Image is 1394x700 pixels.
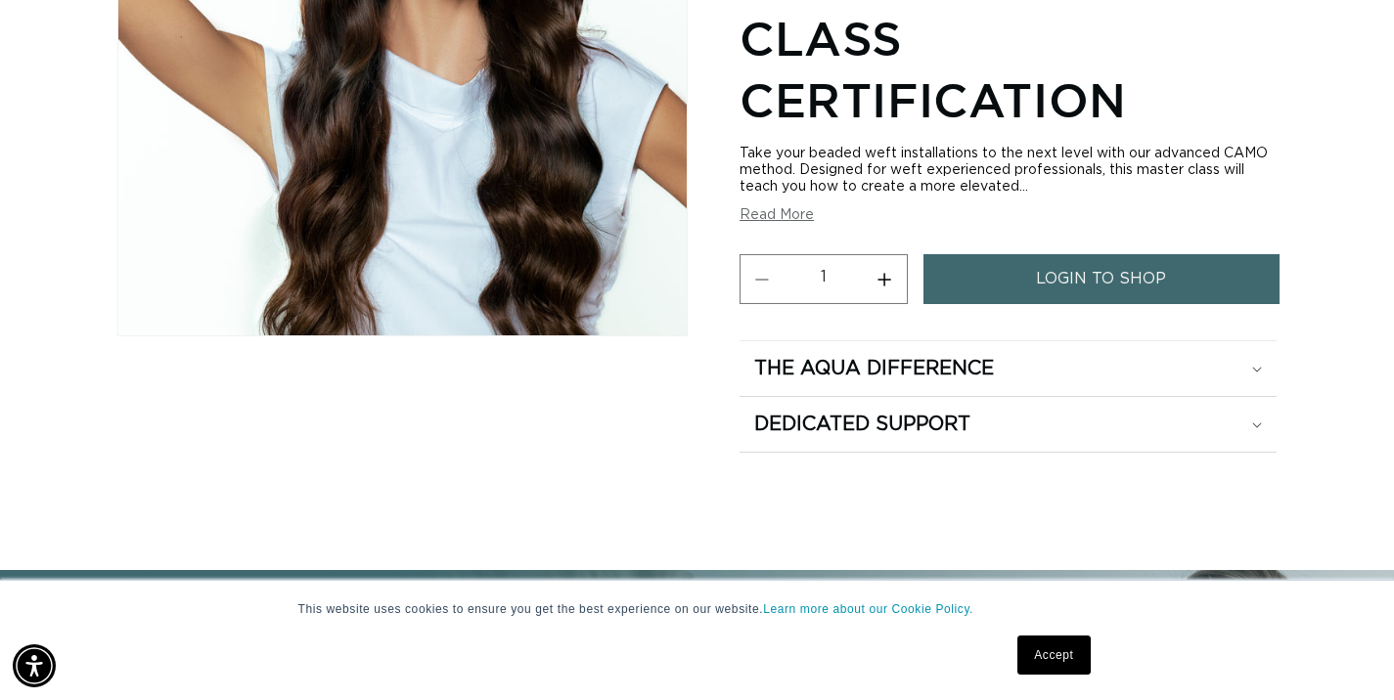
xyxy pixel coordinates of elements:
[763,602,973,616] a: Learn more about our Cookie Policy.
[754,356,994,381] h2: The Aqua Difference
[740,397,1277,452] summary: Dedicated Support
[13,644,56,687] div: Accessibility Menu
[740,146,1277,196] div: Take your beaded weft installations to the next level with our advanced CAMO method. Designed for...
[754,412,970,437] h2: Dedicated Support
[923,254,1280,304] a: login to shop
[740,207,814,224] button: Read More
[740,341,1277,396] summary: The Aqua Difference
[1296,606,1394,700] iframe: Chat Widget
[298,600,1097,618] p: This website uses cookies to ensure you get the best experience on our website.
[1036,254,1166,304] span: login to shop
[1017,635,1090,675] a: Accept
